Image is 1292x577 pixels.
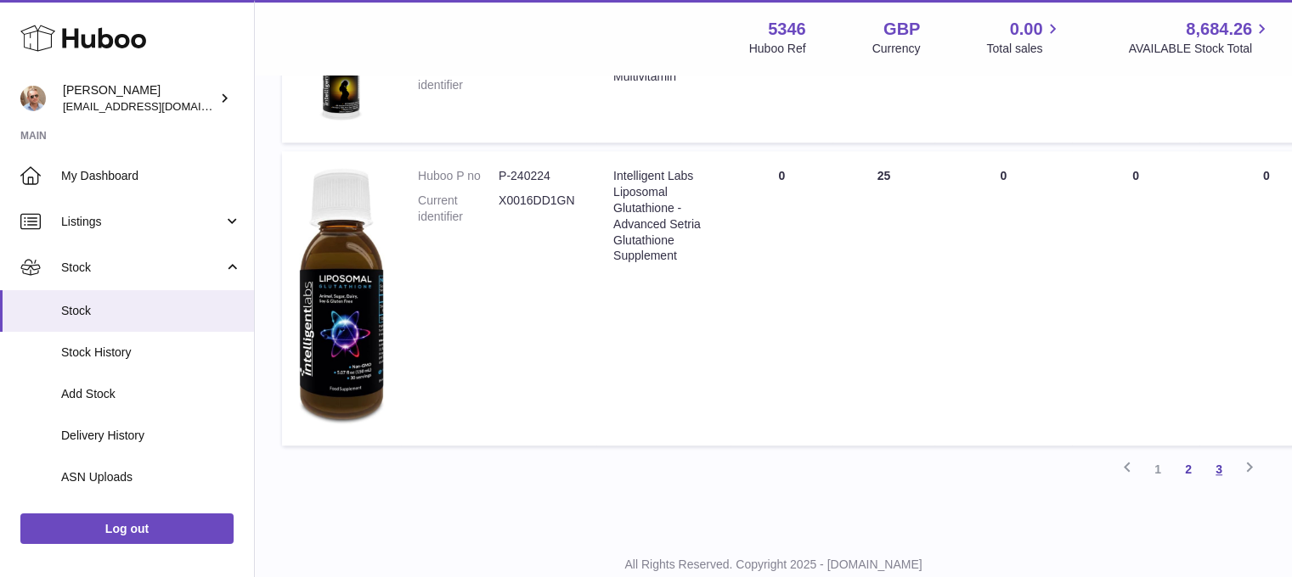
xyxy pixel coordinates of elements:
img: product image [299,168,384,424]
td: 0 [934,20,1072,143]
div: Currency [872,41,921,57]
a: 8,684.26 AVAILABLE Stock Total [1128,18,1272,57]
strong: GBP [883,18,920,41]
td: 0 [934,151,1072,445]
span: 8,684.26 [1186,18,1252,41]
dt: Huboo P no [418,168,499,184]
strong: 5346 [768,18,806,41]
div: Huboo Ref [749,41,806,57]
td: 0 [1072,20,1199,143]
td: 0 [731,20,832,143]
span: Stock [61,260,223,276]
span: Listings [61,214,223,230]
a: 3 [1204,454,1234,485]
a: 2 [1173,454,1204,485]
span: My Dashboard [61,168,241,184]
span: [EMAIL_ADDRESS][DOMAIN_NAME] [63,99,250,113]
dd: X0017L31NR [499,61,579,93]
a: Log out [20,513,234,544]
dd: X0016DD1GN [499,193,579,225]
span: Stock [61,303,241,319]
span: Total sales [986,41,1062,57]
a: 0.00 Total sales [986,18,1062,57]
td: 0 [832,20,934,143]
dt: Current identifier [418,61,499,93]
span: AVAILABLE Stock Total [1128,41,1272,57]
dt: Current identifier [418,193,499,225]
span: ASN Uploads [61,469,241,485]
div: Intelligent Labs Liposomal Glutathione - Advanced Setria Glutathione Supplement [613,168,714,264]
img: product image [299,36,384,121]
dd: P-240224 [499,168,579,184]
td: 0 [731,151,832,445]
span: 0 [1263,169,1270,182]
span: Stock History [61,345,241,361]
td: 0 [1072,151,1199,445]
a: 1 [1142,454,1173,485]
td: 25 [832,151,934,445]
span: 0.00 [1010,18,1043,41]
p: All Rights Reserved. Copyright 2025 - [DOMAIN_NAME] [268,557,1278,573]
img: support@radoneltd.co.uk [20,86,46,111]
div: [PERSON_NAME] [63,82,216,115]
span: Add Stock [61,386,241,402]
span: Delivery History [61,428,241,444]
